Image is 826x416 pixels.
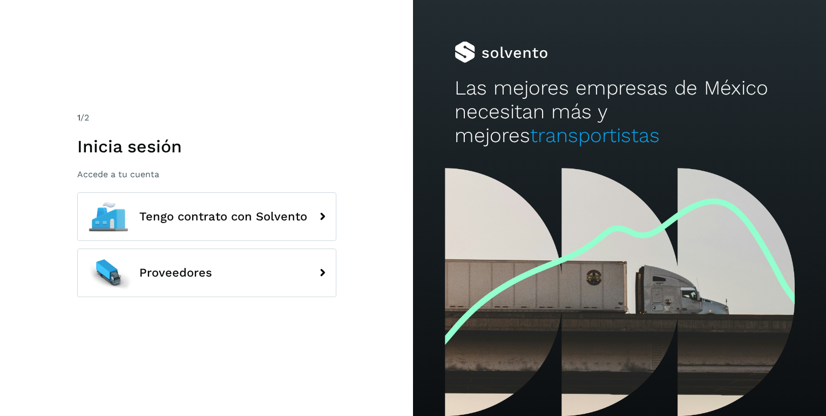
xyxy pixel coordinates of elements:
[77,249,336,297] button: Proveedores
[455,76,785,148] h2: Las mejores empresas de México necesitan más y mejores
[77,136,336,157] h1: Inicia sesión
[77,111,336,124] div: /2
[77,192,336,241] button: Tengo contrato con Solvento
[530,124,660,147] span: transportistas
[77,112,80,123] span: 1
[139,266,212,279] span: Proveedores
[77,169,336,179] p: Accede a tu cuenta
[139,210,307,223] span: Tengo contrato con Solvento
